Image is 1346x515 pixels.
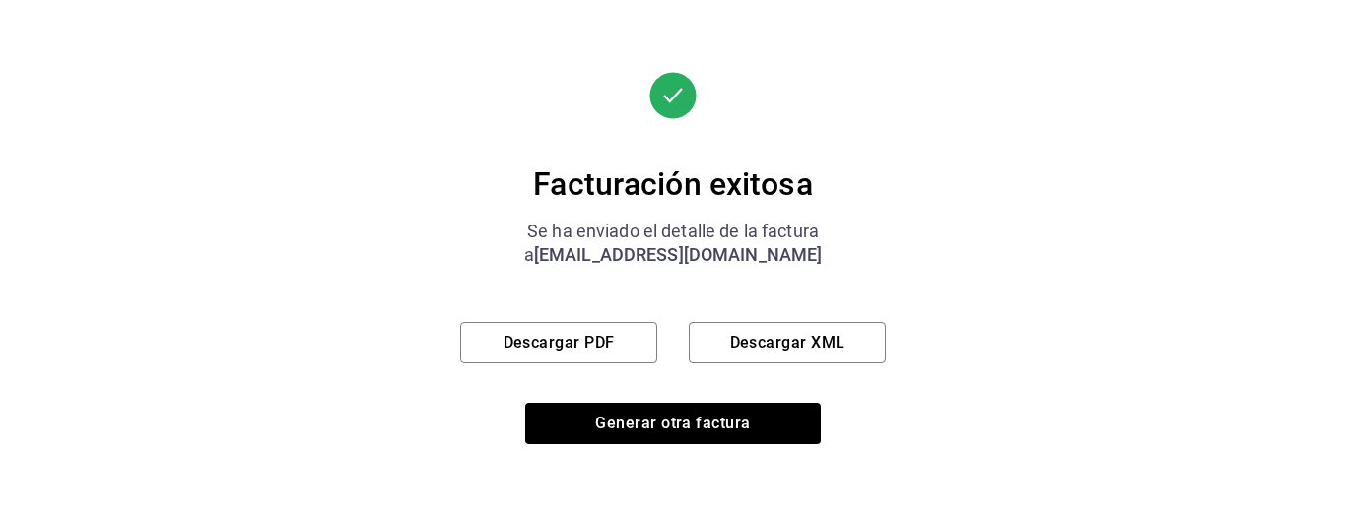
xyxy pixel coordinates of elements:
button: Descargar XML [689,322,886,363]
button: Descargar PDF [460,322,657,363]
div: Se ha enviado el detalle de la factura [460,220,886,243]
div: Facturación exitosa [460,164,886,204]
span: [EMAIL_ADDRESS][DOMAIN_NAME] [534,244,823,265]
button: Generar otra factura [525,403,821,444]
div: a [460,243,886,267]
